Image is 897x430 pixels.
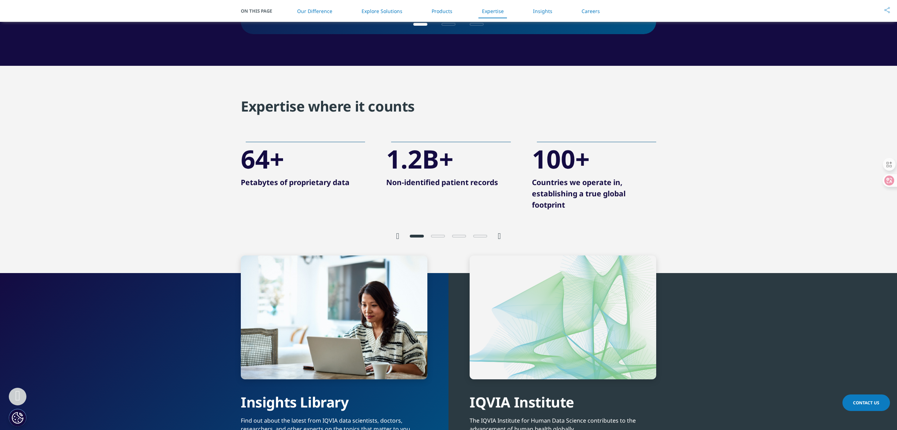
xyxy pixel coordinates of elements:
div: 64+ [241,144,284,173]
span: Go to slide 2 [441,23,456,26]
span: Contact Us [853,400,879,406]
a: Products [432,8,452,14]
span: Go to slide 2 [431,235,445,238]
a: Explore Solutions [362,8,402,14]
div: Previous slide [396,230,399,241]
h3: Expertise where it counts [241,97,415,119]
a: Contact Us [842,394,890,411]
p: Petabytes of proprietary data [241,177,365,193]
span: Go to slide 3 [452,235,466,238]
span: Go to slide 1 [410,235,424,238]
a: Expertise [482,8,504,14]
div: 2 / 6 [386,140,510,194]
a: Careers [582,8,600,14]
span: Go to slide 4 [473,235,487,238]
span: Go to slide 3 [470,23,484,26]
div: Insights Library [241,379,427,411]
button: Cookie 设置 [9,409,26,426]
span: On This Page [241,7,280,14]
p: Countries we operate in, establishing a true global footprint [532,177,656,216]
div: 1.2B+ [386,144,453,173]
a: Our Difference [297,8,332,14]
span: Go to slide 1 [413,23,427,26]
div: 100+ [532,144,590,173]
div: 1 / 6 [241,140,365,194]
div: Next slide [498,230,501,241]
div: 3 / 6 [532,140,656,216]
div: IQVIA Institute [470,379,656,411]
a: Insights [533,8,552,14]
p: Non-identified patient records [386,177,510,193]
